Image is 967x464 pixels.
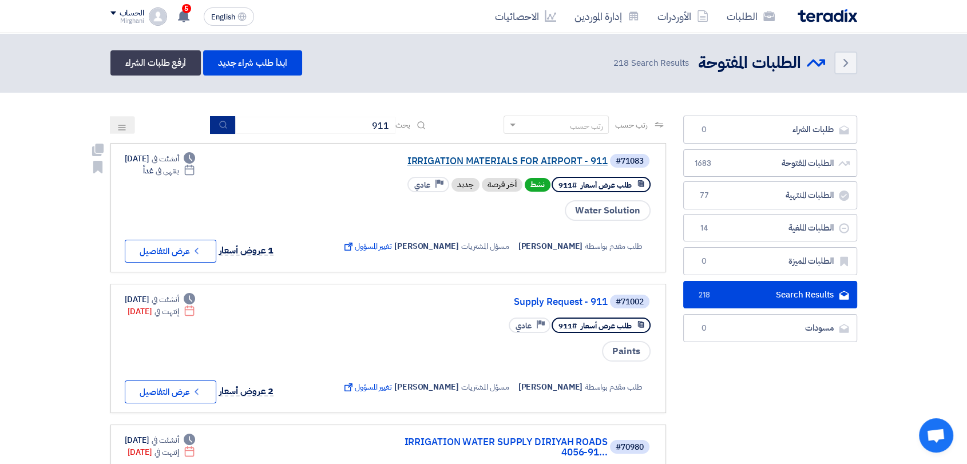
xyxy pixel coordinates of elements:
span: [PERSON_NAME] [518,240,583,252]
span: عادي [516,320,532,331]
span: طلب مقدم بواسطة [585,240,643,252]
img: Teradix logo [798,9,857,22]
span: 0 [697,323,711,334]
span: بحث [395,119,410,131]
span: 1 عروض أسعار [219,244,274,257]
span: عادي [414,180,430,191]
span: #911 [558,320,577,331]
span: Search Results [613,57,688,70]
span: إنتهت في [154,446,179,458]
span: ينتهي في [156,165,179,177]
div: #71002 [616,298,644,306]
div: #70980 [616,443,644,451]
span: نشط [525,178,550,192]
span: 218 [613,57,629,69]
a: Search Results218 [683,281,857,309]
span: رتب حسب [615,119,647,131]
a: الطلبات الملغية14 [683,214,857,242]
span: طلب مقدم بواسطة [585,381,643,393]
span: 2 عروض أسعار [219,384,274,398]
span: 5 [182,4,191,13]
span: Paints [602,341,651,362]
span: 77 [697,190,711,201]
div: [DATE] [125,153,196,165]
a: الأوردرات [648,3,718,30]
span: مسؤل المشتريات [461,381,509,393]
span: أنشئت في [152,153,179,165]
div: [DATE] [128,446,196,458]
a: IRRIGATION WATER SUPPLY DIRIYAH ROADS 4056-91... [379,437,608,458]
a: Supply Request - 911 [379,297,608,307]
span: تغيير المسؤول [342,240,392,252]
span: 0 [697,124,711,136]
div: [DATE] [125,434,196,446]
span: English [211,13,235,21]
h2: الطلبات المفتوحة [698,52,801,74]
div: غداً [143,165,195,177]
button: عرض التفاصيل [125,380,216,403]
img: profile_test.png [149,7,167,26]
span: طلب عرض أسعار [581,320,632,331]
span: 218 [697,289,711,301]
div: [DATE] [128,306,196,318]
div: الحساب [120,9,144,18]
span: إنتهت في [154,306,179,318]
div: [DATE] [125,294,196,306]
input: ابحث بعنوان أو رقم الطلب [235,117,395,134]
span: [PERSON_NAME] [518,381,583,393]
span: مسؤل المشتريات [461,240,509,252]
a: ابدأ طلب شراء جديد [203,50,302,76]
a: IRRIGATION MATERIALS FOR AIRPORT - 911 [379,156,608,166]
span: تغيير المسؤول [342,381,392,393]
div: #71083 [616,157,644,165]
span: 1683 [697,158,711,169]
span: [PERSON_NAME] [394,381,459,393]
a: الطلبات المفتوحة1683 [683,149,857,177]
button: English [204,7,254,26]
span: #911 [558,180,577,191]
a: الطلبات المنتهية77 [683,181,857,209]
div: أخر فرصة [482,178,522,192]
span: 0 [697,256,711,267]
a: مسودات0 [683,314,857,342]
a: الطلبات [718,3,784,30]
button: عرض التفاصيل [125,240,216,263]
div: Mirghani [110,18,144,24]
span: [PERSON_NAME] [394,240,459,252]
div: رتب حسب [569,120,603,132]
span: طلب عرض أسعار [581,180,632,191]
span: أنشئت في [152,294,179,306]
span: أنشئت في [152,434,179,446]
div: جديد [451,178,479,192]
a: إدارة الموردين [565,3,648,30]
a: طلبات الشراء0 [683,116,857,144]
span: Water Solution [565,200,651,221]
a: الطلبات المميزة0 [683,247,857,275]
span: 14 [697,223,711,234]
a: أرفع طلبات الشراء [110,50,201,76]
a: الاحصائيات [486,3,565,30]
a: Open chat [919,418,953,453]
